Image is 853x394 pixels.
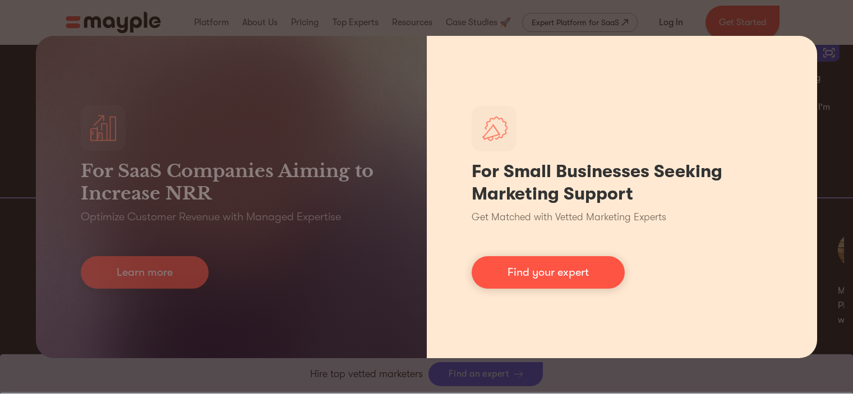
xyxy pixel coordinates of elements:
[81,160,382,205] h3: For SaaS Companies Aiming to Increase NRR
[472,160,773,205] h1: For Small Businesses Seeking Marketing Support
[472,210,666,225] p: Get Matched with Vetted Marketing Experts
[472,256,625,289] a: Find your expert
[81,256,209,289] a: Learn more
[81,209,341,225] p: Optimize Customer Revenue with Managed Expertise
